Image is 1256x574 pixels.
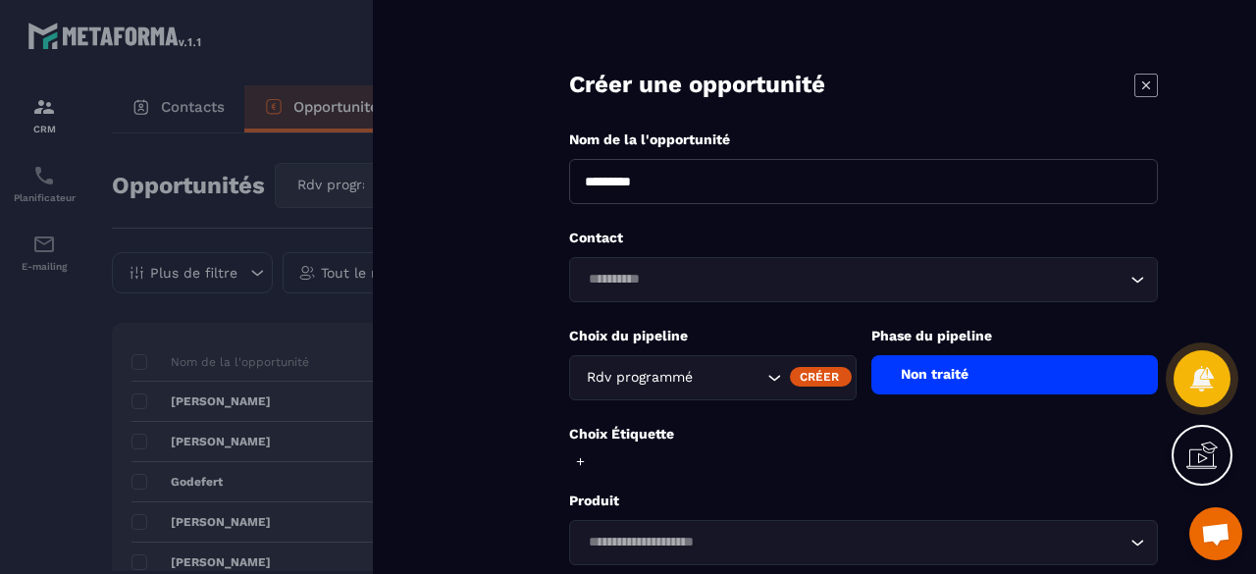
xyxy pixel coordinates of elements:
div: Search for option [569,257,1158,302]
span: Rdv programmé [582,367,697,389]
input: Search for option [582,532,1125,553]
input: Search for option [582,269,1125,290]
input: Search for option [697,367,762,389]
p: Créer une opportunité [569,69,825,101]
p: Choix Étiquette [569,425,1158,444]
p: Phase du pipeline [871,327,1159,345]
div: Search for option [569,520,1158,565]
p: Choix du pipeline [569,327,857,345]
p: Produit [569,492,1158,510]
a: Ouvrir le chat [1189,507,1242,560]
p: Nom de la l'opportunité [569,130,1158,149]
div: Search for option [569,355,857,400]
div: Créer [790,367,852,387]
p: Contact [569,229,1158,247]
